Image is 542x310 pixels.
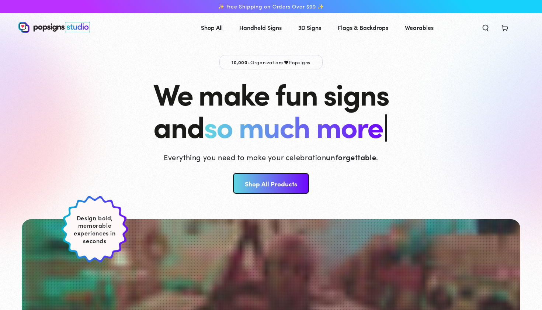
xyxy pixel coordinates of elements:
span: Flags & Backdrops [338,22,388,33]
span: Shop All [201,22,223,33]
h1: We make fun signs and [153,77,389,142]
strong: unforgettable [326,152,376,162]
a: Handheld Signs [234,18,287,37]
p: Organizations Popsigns [219,55,323,69]
img: Popsigns Studio [18,22,90,33]
span: | [383,104,388,146]
span: ✨ Free Shipping on Orders Over $99 ✨ [218,3,324,10]
span: 10,000+ [232,59,250,65]
span: 3D Signs [298,22,321,33]
summary: Search our site [476,19,495,35]
a: Flags & Backdrops [332,18,394,37]
a: Wearables [399,18,439,37]
p: Everything you need to make your celebration . [164,152,378,162]
span: so much more [204,105,383,146]
span: Wearables [405,22,434,33]
span: Handheld Signs [239,22,282,33]
a: Shop All Products [233,173,309,194]
a: Shop All [195,18,228,37]
a: 3D Signs [293,18,327,37]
